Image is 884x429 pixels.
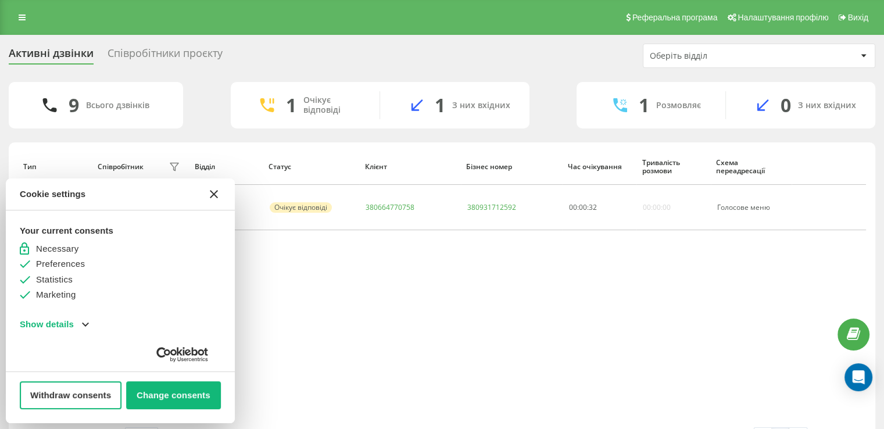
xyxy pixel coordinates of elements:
span: Налаштування профілю [738,13,828,22]
li: Statistics [20,273,221,287]
div: 9 [69,94,79,116]
span: 00 [578,202,586,212]
div: Співробітник [98,163,144,171]
div: 1 [286,94,296,116]
div: 00:00:00 [643,203,671,212]
div: : : [568,203,596,212]
div: Клієнт [365,163,456,171]
button: Show details [20,318,89,331]
strong: Your current consents [20,224,221,238]
a: 380931712592 [467,202,516,212]
li: Preferences [20,258,221,271]
div: 0 [781,94,791,116]
div: Розмовляє [656,101,701,110]
button: Change consents [126,381,221,409]
span: Вихід [848,13,868,22]
li: Necessary [20,242,221,256]
div: Бізнес номер [466,163,557,171]
div: Голосове меню [717,203,785,212]
div: Активні дзвінки [9,47,94,65]
span: Реферальна програма [632,13,718,22]
div: Співробітники проєкту [108,47,223,65]
div: З них вхідних [798,101,856,110]
div: Статус [269,163,354,171]
div: 1 [639,94,649,116]
button: Withdraw consents [20,381,121,409]
div: Схема переадресації [716,159,786,176]
span: 00 [568,202,577,212]
div: Всього дзвінків [86,101,149,110]
div: З них вхідних [452,101,510,110]
a: 380664770758 [366,202,414,212]
div: Open Intercom Messenger [844,363,872,391]
li: Marketing [20,288,221,302]
strong: Cookie settings [20,188,85,201]
div: 1 [435,94,445,116]
a: Usercentrics Cookiebot - opens new page [144,347,221,362]
div: Відділ [195,163,258,171]
div: Оберіть відділ [650,51,789,61]
div: Очікує відповіді [303,95,362,115]
div: Тип [23,163,87,171]
div: Час очікування [568,163,631,171]
div: Тривалість розмови [642,159,706,176]
span: 32 [588,202,596,212]
div: Очікує відповіді [270,202,332,213]
button: Close CMP widget [200,180,228,208]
